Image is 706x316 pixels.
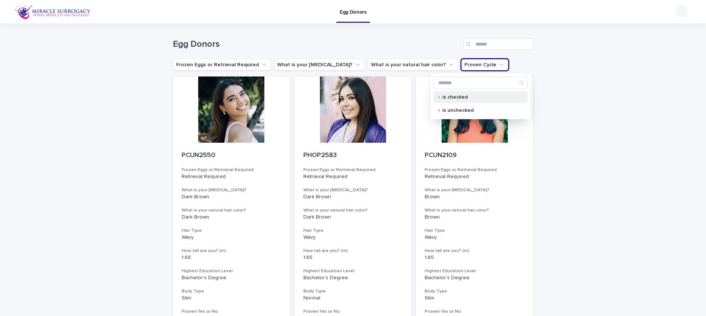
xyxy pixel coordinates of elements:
p: is unchecked [442,108,516,113]
p: Bachelor's Degree [182,275,281,281]
p: 1.65 [425,255,524,261]
p: PCUN2109 [425,152,524,160]
h3: Body Type [425,288,524,294]
h3: What is your natural hair color? [425,207,524,213]
p: Retrieval Required [425,174,524,180]
p: Bachelor's Degree [425,275,524,281]
div: Search [434,77,528,89]
h3: Body Type [303,288,403,294]
p: Brown [425,214,524,220]
p: 1.65 [303,255,403,261]
p: Wavy [303,234,403,241]
h3: What is your [MEDICAL_DATA]? [425,187,524,193]
p: Wavy [425,234,524,241]
h3: How tall are you? (m) [303,248,403,254]
h3: Frozen Eggs or Retrieval Required [182,167,281,173]
p: Normal [303,295,403,301]
h3: What is your [MEDICAL_DATA]? [182,187,281,193]
h3: Highest Education Level [182,268,281,274]
h3: How tall are you? (m) [425,248,524,254]
p: Retrieval Required [182,174,281,180]
p: Retrieval Required [303,174,403,180]
h3: Hair Type [303,228,403,234]
h3: Frozen Eggs or Retrieval Required [425,167,524,173]
h3: Proven Yes or No [425,309,524,315]
p: 1.68 [182,255,281,261]
p: Dark Brown [303,214,403,220]
h3: How tall are you? (m) [182,248,281,254]
button: What is your natural hair color? [368,59,458,71]
h3: What is your natural hair color? [182,207,281,213]
img: OiFFDOGZQuirLhrlO1ag [15,4,91,19]
p: PHOP2583 [303,152,403,160]
p: Bachelor's Degree [303,275,403,281]
p: PCUN2550 [182,152,281,160]
h3: Hair Type [182,228,281,234]
h3: Highest Education Level [425,268,524,274]
p: Dark Brown [182,214,281,220]
h3: Highest Education Level [303,268,403,274]
p: Dark Brown [182,194,281,200]
h3: Body Type [182,288,281,294]
button: What is your eye color? [274,59,365,71]
input: Search [434,77,527,89]
h3: Proven Yes or No [303,309,403,315]
p: Slim [425,295,524,301]
button: Proven Cycle [461,59,509,71]
h3: Frozen Eggs or Retrieval Required [303,167,403,173]
h3: Proven Yes or No [182,309,281,315]
button: Frozen Eggs or Retrieval Required [173,59,271,71]
p: Wavy [182,234,281,241]
p: is checked [442,95,516,100]
h3: Hair Type [425,228,524,234]
input: Search [463,38,533,50]
h3: What is your [MEDICAL_DATA]? [303,187,403,193]
p: Dark Brown [303,194,403,200]
p: Slim [182,295,281,301]
p: Brown [425,194,524,200]
h1: Egg Donors [173,39,460,50]
h3: What is your natural hair color? [303,207,403,213]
